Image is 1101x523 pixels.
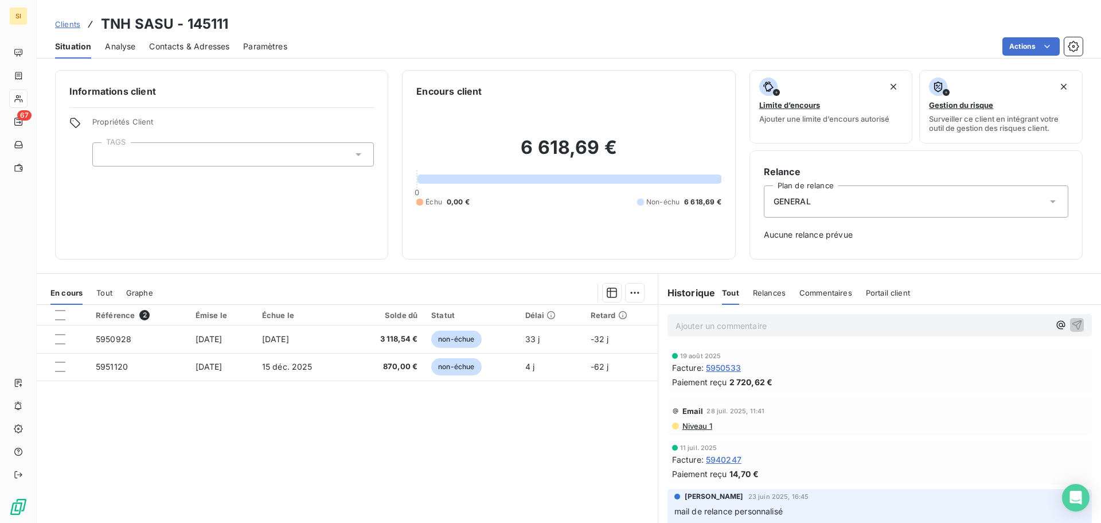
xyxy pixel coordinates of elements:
[139,310,150,320] span: 2
[759,114,889,123] span: Ajouter une limite d’encours autorisé
[681,421,712,431] span: Niveau 1
[262,311,342,320] div: Échue le
[96,310,182,320] div: Référence
[706,362,741,374] span: 5950533
[9,498,28,516] img: Logo LeanPay
[55,18,80,30] a: Clients
[416,136,721,171] h2: 6 618,69 €
[799,288,852,297] span: Commentaires
[196,334,222,344] span: [DATE]
[722,288,739,297] span: Tout
[591,362,609,371] span: -62 j
[102,149,111,160] input: Ajouter une valeur
[196,311,248,320] div: Émise le
[196,362,222,371] span: [DATE]
[753,288,786,297] span: Relances
[96,334,131,344] span: 5950928
[748,493,809,500] span: 23 juin 2025, 16:45
[431,311,511,320] div: Statut
[684,197,721,207] span: 6 618,69 €
[646,197,680,207] span: Non-échu
[929,100,993,110] span: Gestion du risque
[729,376,773,388] span: 2 720,62 €
[356,361,417,373] span: 870,00 €
[50,288,83,297] span: En cours
[243,41,287,52] span: Paramètres
[101,14,229,34] h3: TNH SASU - 145111
[105,41,135,52] span: Analyse
[262,334,289,344] span: [DATE]
[672,376,727,388] span: Paiement reçu
[425,197,442,207] span: Échu
[92,117,374,133] span: Propriétés Client
[658,286,716,300] h6: Historique
[96,288,112,297] span: Tout
[672,362,704,374] span: Facture :
[525,311,577,320] div: Délai
[774,196,811,207] span: GENERAL
[682,406,704,416] span: Email
[356,311,417,320] div: Solde dû
[55,41,91,52] span: Situation
[431,358,481,375] span: non-échue
[126,288,153,297] span: Graphe
[447,197,470,207] span: 0,00 €
[415,188,419,197] span: 0
[96,362,128,371] span: 5951120
[919,70,1083,144] button: Gestion du risqueSurveiller ce client en intégrant votre outil de gestion des risques client.
[431,331,481,348] span: non-échue
[749,70,913,144] button: Limite d’encoursAjouter une limite d’encours autorisé
[525,334,540,344] span: 33 j
[1062,484,1090,512] div: Open Intercom Messenger
[764,165,1068,179] h6: Relance
[17,110,32,121] span: 67
[1002,37,1060,56] button: Actions
[680,444,717,451] span: 11 juil. 2025
[866,288,910,297] span: Portail client
[416,84,482,98] h6: Encours client
[929,114,1073,133] span: Surveiller ce client en intégrant votre outil de gestion des risques client.
[55,20,80,29] span: Clients
[706,408,764,414] span: 28 juil. 2025, 11:41
[759,100,820,110] span: Limite d’encours
[674,506,783,516] span: mail de relance personnalisé
[149,41,229,52] span: Contacts & Adresses
[591,334,609,344] span: -32 j
[672,468,727,480] span: Paiement reçu
[525,362,534,371] span: 4 j
[356,334,417,345] span: 3 118,54 €
[685,491,744,502] span: [PERSON_NAME]
[591,311,651,320] div: Retard
[262,362,313,371] span: 15 déc. 2025
[672,454,704,466] span: Facture :
[9,7,28,25] div: SI
[764,229,1068,241] span: Aucune relance prévue
[706,454,741,466] span: 5940247
[69,84,374,98] h6: Informations client
[729,468,759,480] span: 14,70 €
[680,352,721,359] span: 19 août 2025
